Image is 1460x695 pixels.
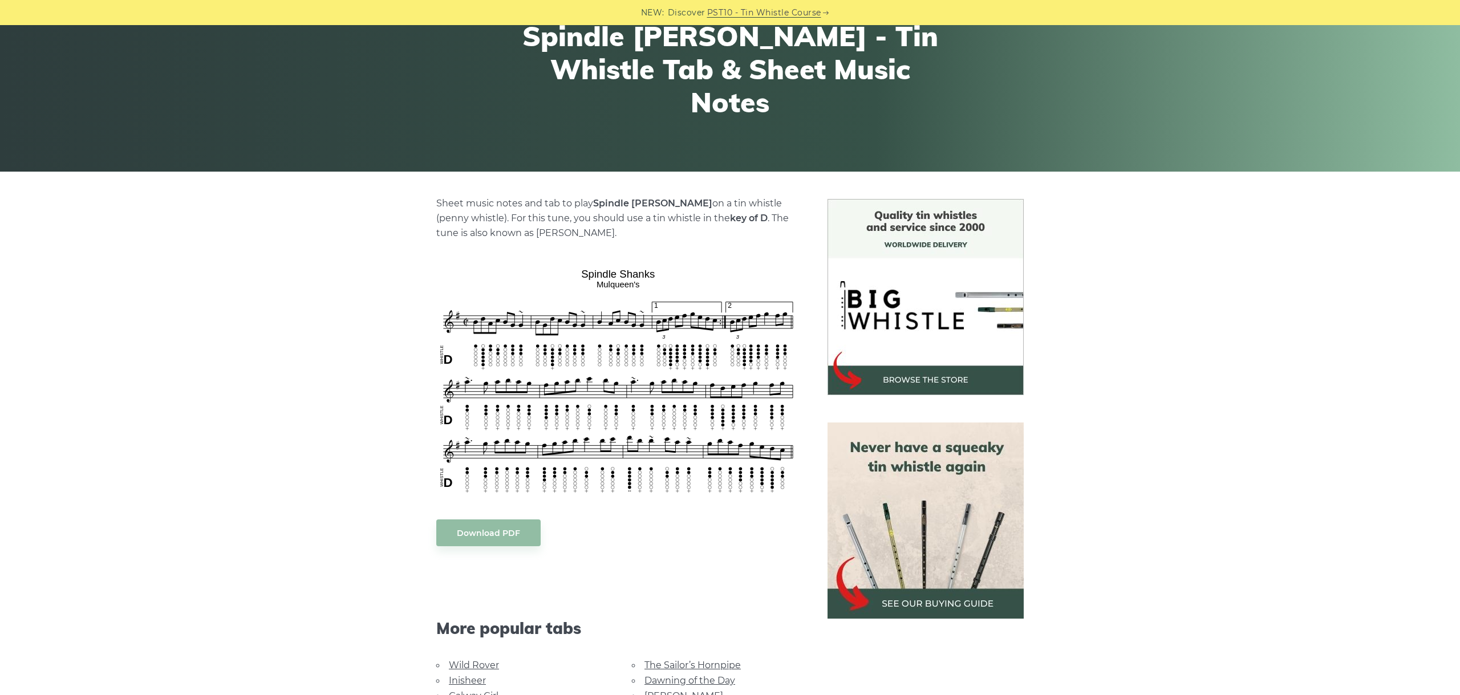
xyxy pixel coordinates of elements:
a: Dawning of the Day [644,675,735,686]
a: Inisheer [449,675,486,686]
h1: Spindle [PERSON_NAME] - Tin Whistle Tab & Sheet Music Notes [520,20,940,119]
img: Spindle Shanks Tin Whistle Tabs & Sheet Music [436,264,800,497]
p: Sheet music notes and tab to play on a tin whistle (penny whistle). For this tune, you should use... [436,196,800,241]
img: tin whistle buying guide [828,422,1024,619]
a: Download PDF [436,519,541,546]
a: The Sailor’s Hornpipe [644,660,741,670]
strong: key of D [730,213,768,223]
span: NEW: [641,6,664,19]
a: Wild Rover [449,660,499,670]
a: PST10 - Tin Whistle Course [707,6,821,19]
strong: Spindle [PERSON_NAME] [593,198,712,209]
img: BigWhistle Tin Whistle Store [828,199,1024,395]
span: Discover [668,6,705,19]
span: More popular tabs [436,619,800,638]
